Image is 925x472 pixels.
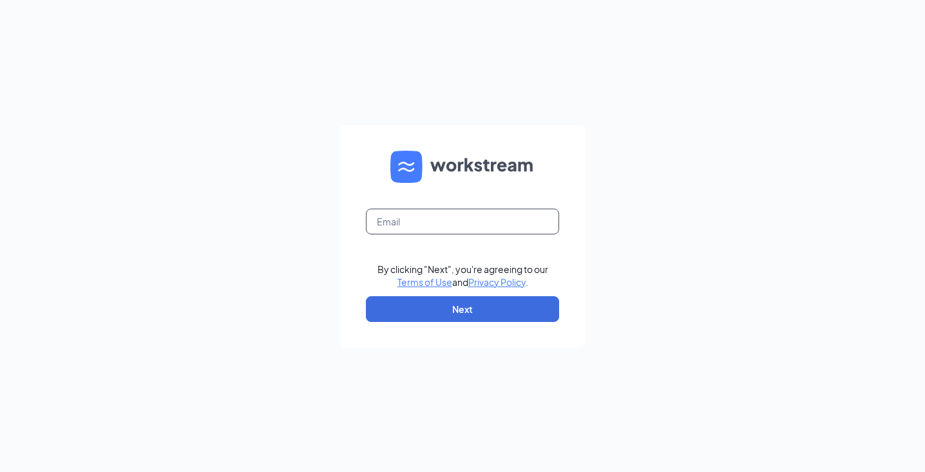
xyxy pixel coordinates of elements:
img: WS logo and Workstream text [390,151,535,183]
button: Next [366,296,559,322]
input: Email [366,209,559,234]
a: Privacy Policy [468,276,526,288]
div: By clicking "Next", you're agreeing to our and . [377,263,548,288]
a: Terms of Use [397,276,452,288]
